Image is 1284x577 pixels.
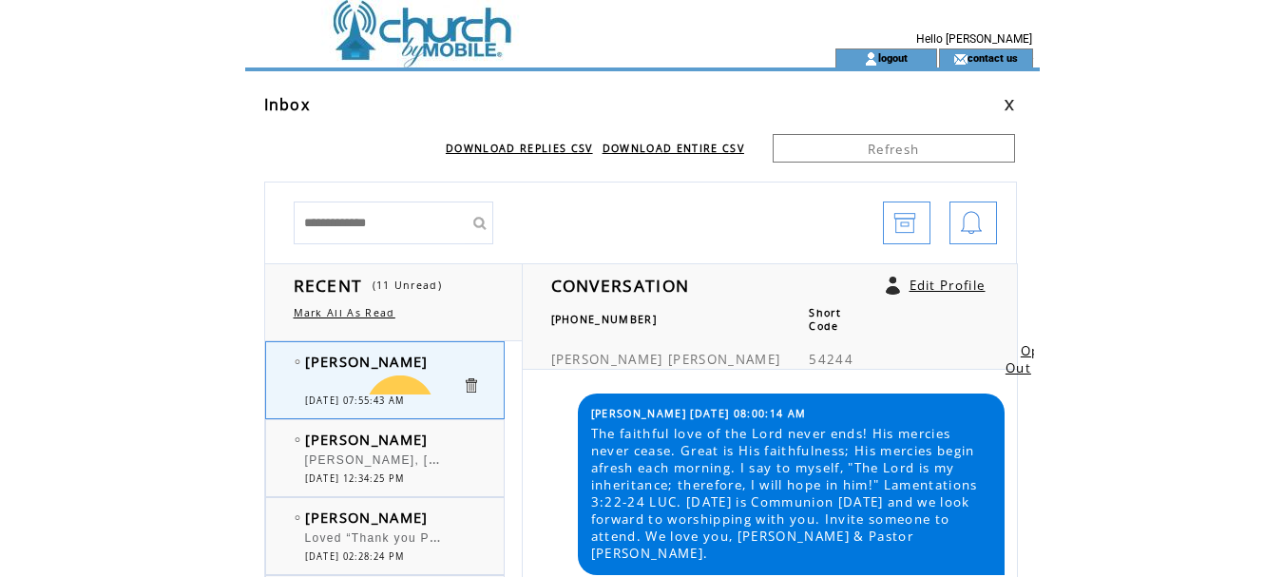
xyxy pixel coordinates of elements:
span: (11 Unread) [373,279,443,292]
img: account_icon.gif [864,51,878,67]
a: Refresh [773,134,1015,163]
span: RECENT [294,274,363,297]
span: Inbox [264,94,311,115]
span: [PERSON_NAME] [551,351,663,368]
a: contact us [968,51,1018,64]
span: [DATE] 12:34:25 PM [305,472,405,485]
img: archive.png [893,202,916,245]
span: [PERSON_NAME] [305,430,429,449]
span: [DATE] 07:55:43 AM [305,394,405,407]
img: bell.png [960,202,983,245]
img: contact_us_icon.gif [953,51,968,67]
img: 🙏 [366,375,434,444]
span: Hello [PERSON_NAME] [916,32,1032,46]
img: 🙏 [434,375,503,444]
a: Click to delete these messgaes [462,376,480,394]
span: [PHONE_NUMBER] [551,313,658,326]
img: bulletEmpty.png [295,359,300,364]
a: DOWNLOAD REPLIES CSV [446,142,593,155]
span: Short Code [809,306,841,333]
a: Mark All As Read [294,306,395,319]
a: Edit Profile [910,277,986,294]
a: Click to edit user profile [886,277,900,295]
a: logout [878,51,908,64]
span: [PERSON_NAME], [EMAIL_ADDRESS][DOMAIN_NAME] [305,449,653,468]
span: 54244 [809,351,853,368]
a: DOWNLOAD ENTIRE CSV [603,142,744,155]
input: Submit [465,202,493,244]
span: [PERSON_NAME] [305,352,429,371]
span: [PERSON_NAME] [668,351,780,368]
img: bulletEmpty.png [295,515,300,520]
span: The faithful love of the Lord never ends! His mercies never cease. Great is His faithfulness; His... [591,425,990,562]
a: Opt Out [1006,342,1046,376]
span: [PERSON_NAME] [305,508,429,527]
img: bulletEmpty.png [295,437,300,442]
span: [DATE] 02:28:24 PM [305,550,405,563]
span: [PERSON_NAME] [DATE] 08:00:14 AM [591,407,807,420]
span: CONVERSATION [551,274,690,297]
